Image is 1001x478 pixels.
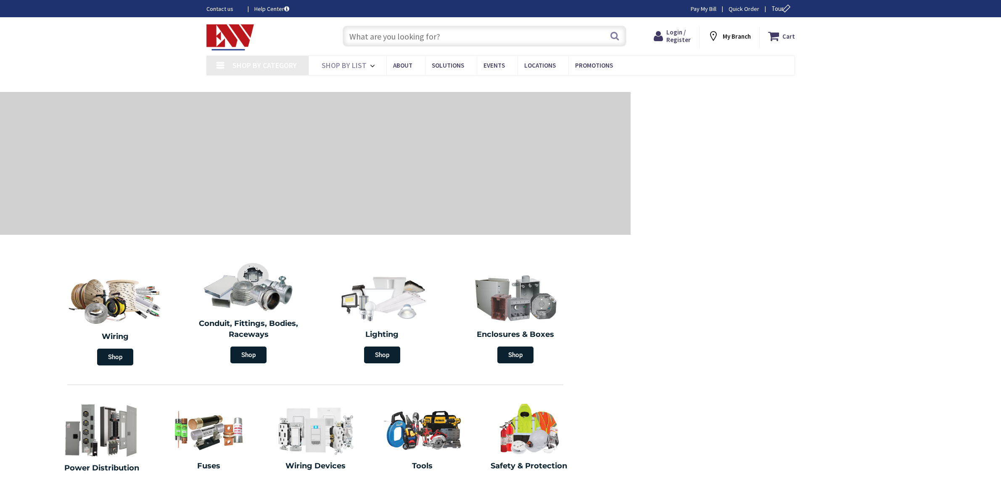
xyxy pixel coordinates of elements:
strong: My Branch [723,32,751,40]
a: Contact us [206,5,241,13]
span: Locations [524,61,556,69]
img: Electrical Wholesalers, Inc. [206,24,254,50]
input: What are you looking for? [343,26,626,47]
a: Enclosures & Boxes Shop [451,269,581,368]
a: Lighting Shop [317,269,447,368]
span: Shop [364,347,400,363]
div: My Branch [708,29,751,44]
span: Promotions [575,61,613,69]
a: Login / Register [654,29,691,44]
h2: Tools [375,461,469,472]
span: Shop [230,347,267,363]
a: Wiring Shop [48,269,182,370]
strong: Cart [782,29,795,44]
h2: Safety & Protection [482,461,576,472]
h2: Lighting [322,329,443,340]
a: Pay My Bill [691,5,716,13]
span: Shop By List [322,60,367,70]
a: Conduit, Fittings, Bodies, Raceways Shop [184,258,314,368]
h2: Fuses [161,461,256,472]
a: Help Center [254,5,289,13]
h2: Wiring [53,331,178,342]
span: Solutions [432,61,464,69]
a: Quick Order [729,5,759,13]
h2: Power Distribution [53,463,151,474]
span: Shop [97,349,133,365]
h2: Conduit, Fittings, Bodies, Raceways [188,318,309,340]
a: Cart [768,29,795,44]
span: Events [483,61,505,69]
span: Shop [497,347,534,363]
h2: Enclosures & Boxes [455,329,576,340]
span: Login / Register [666,28,691,44]
span: Shop By Category [232,60,297,70]
span: Tour [771,5,793,13]
span: About [393,61,412,69]
h2: Wiring Devices [268,461,362,472]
